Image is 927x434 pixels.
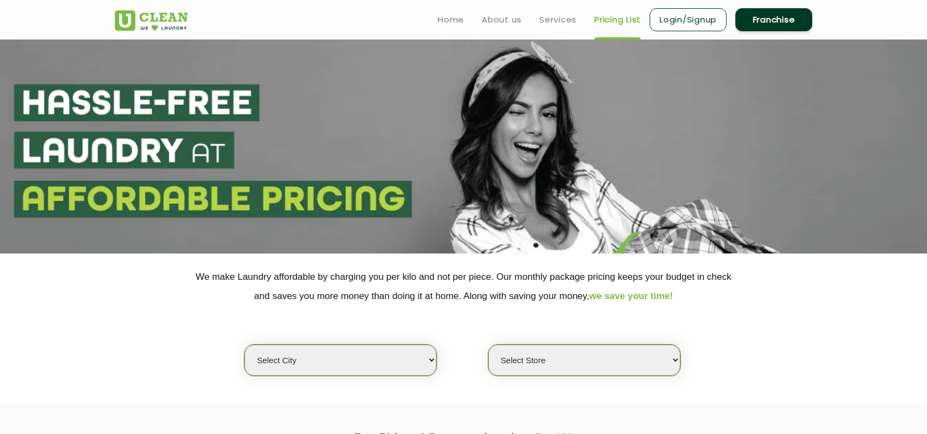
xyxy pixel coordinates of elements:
[438,13,464,26] a: Home
[735,8,812,31] a: Franchise
[594,13,641,26] a: Pricing List
[650,8,727,31] a: Login/Signup
[115,10,188,31] img: UClean Laundry and Dry Cleaning
[115,267,812,306] p: We make Laundry affordable by charging you per kilo and not per piece. Our monthly package pricin...
[482,13,522,26] a: About us
[539,13,577,26] a: Services
[589,291,673,301] span: we save your time!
